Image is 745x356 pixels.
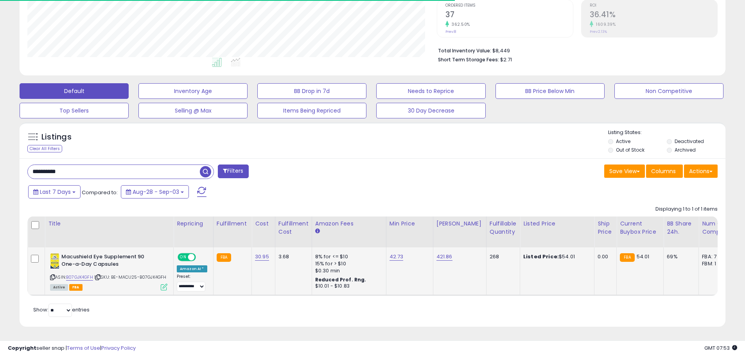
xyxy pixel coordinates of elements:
span: OFF [195,254,207,261]
span: 54.01 [637,253,650,260]
div: $0.30 min [315,267,380,274]
div: Amazon Fees [315,220,383,228]
span: Aug-28 - Sep-03 [133,188,179,196]
div: $10.01 - $10.83 [315,283,380,290]
button: Save View [604,165,645,178]
div: Current Buybox Price [620,220,660,236]
div: 0.00 [598,253,610,260]
b: Listed Price: [523,253,559,260]
div: Cost [255,220,272,228]
a: 421.86 [436,253,452,261]
small: FBA [620,253,634,262]
div: Listed Price [523,220,591,228]
button: BB Drop in 7d [257,83,366,99]
div: [PERSON_NAME] [436,220,483,228]
div: ASIN: [50,253,167,290]
div: 69% [667,253,693,260]
a: 30.95 [255,253,269,261]
div: seller snap | | [8,345,136,352]
h2: 37 [445,10,573,21]
label: Active [616,138,630,145]
span: $2.71 [500,56,512,63]
h2: 36.41% [590,10,717,21]
b: Macushield Eye Supplement 90 One-a-Day Capsules [61,253,156,270]
span: Last 7 Days [40,188,71,196]
a: 42.73 [390,253,404,261]
small: Prev: 2.13% [590,29,607,34]
button: Inventory Age [138,83,248,99]
small: FBA [217,253,231,262]
p: Listing States: [608,129,725,136]
div: Fulfillment Cost [278,220,309,236]
div: Clear All Filters [27,145,62,152]
button: Top Sellers [20,103,129,118]
b: Short Term Storage Fees: [438,56,499,63]
div: Preset: [177,274,207,292]
button: Columns [646,165,683,178]
span: Columns [651,167,676,175]
div: FBM: 1 [702,260,728,267]
span: ROI [590,4,717,8]
div: Repricing [177,220,210,228]
div: Fulfillable Quantity [490,220,517,236]
label: Out of Stock [616,147,644,153]
button: Aug-28 - Sep-03 [121,185,189,199]
button: BB Price Below Min [495,83,605,99]
button: Needs to Reprice [376,83,485,99]
button: 30 Day Decrease [376,103,485,118]
div: $54.01 [523,253,588,260]
b: Total Inventory Value: [438,47,491,54]
div: Min Price [390,220,430,228]
label: Archived [675,147,696,153]
div: Title [48,220,170,228]
small: Amazon Fees. [315,228,320,235]
span: All listings currently available for purchase on Amazon [50,284,68,291]
div: 15% for > $10 [315,260,380,267]
h5: Listings [41,132,72,143]
button: Actions [684,165,718,178]
span: Compared to: [82,189,118,196]
span: Ordered Items [445,4,573,8]
label: Deactivated [675,138,704,145]
div: FBA: 7 [702,253,728,260]
button: Non Competitive [614,83,723,99]
li: $8,449 [438,45,712,55]
strong: Copyright [8,344,36,352]
a: Terms of Use [67,344,100,352]
button: Selling @ Max [138,103,248,118]
button: Last 7 Days [28,185,81,199]
button: Items Being Repriced [257,103,366,118]
small: Prev: 8 [445,29,456,34]
div: Ship Price [598,220,613,236]
b: Reduced Prof. Rng. [315,276,366,283]
span: FBA [69,284,83,291]
div: 268 [490,253,514,260]
a: Privacy Policy [101,344,136,352]
div: BB Share 24h. [667,220,695,236]
small: 1609.39% [593,21,616,27]
button: Default [20,83,129,99]
img: 51j2eSG28bL._SL40_.jpg [50,253,59,269]
span: 2025-09-11 07:53 GMT [704,344,737,352]
div: 3.68 [278,253,306,260]
div: Amazon AI * [177,265,207,272]
div: Fulfillment [217,220,248,228]
span: | SKU: BE-MACU25-B07GJK4GFH [94,274,167,280]
small: 362.50% [449,21,470,27]
a: B07GJK4GFH [66,274,93,281]
div: 8% for <= $10 [315,253,380,260]
button: Filters [218,165,248,178]
span: ON [178,254,188,261]
div: Num of Comp. [702,220,731,236]
div: Displaying 1 to 1 of 1 items [655,206,718,213]
span: Show: entries [33,306,90,313]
